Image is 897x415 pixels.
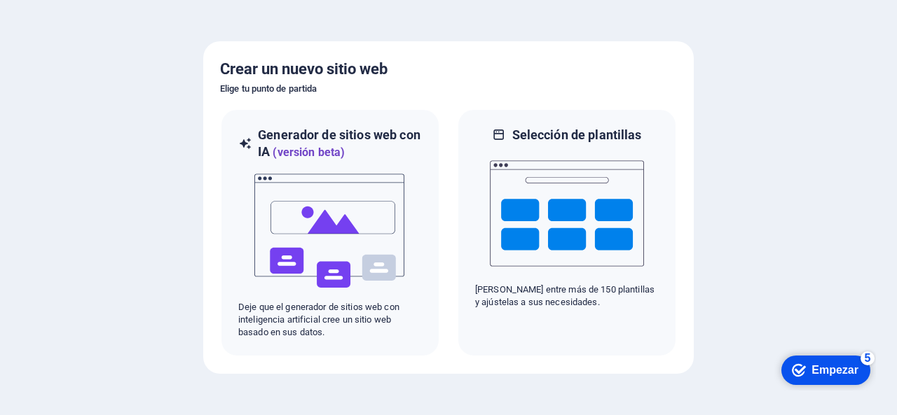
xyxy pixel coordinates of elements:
[90,3,97,15] font: 5
[475,284,655,307] font: [PERSON_NAME] entre más de 150 plantillas y ajústelas a sus necesidades.
[37,15,84,27] font: Empezar
[273,146,345,159] font: (versión beta)
[238,302,399,337] font: Deje que el generador de sitios web con inteligencia artificial cree un sitio web basado en sus d...
[457,108,677,357] div: Selección de plantillas[PERSON_NAME] entre más de 150 plantillas y ajústelas a sus necesidades.
[253,161,407,301] img: ai
[220,108,440,357] div: Generador de sitios web con IA(versión beta)aiDeje que el generador de sitios web con inteligenci...
[220,83,317,94] font: Elige tu punto de partida
[512,127,642,142] font: Selección de plantillas
[7,7,96,36] div: Empezar Quedan 5 elementos, 0 % completado
[220,60,388,78] font: Crear un nuevo sitio web
[258,127,420,159] font: Generador de sitios web con IA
